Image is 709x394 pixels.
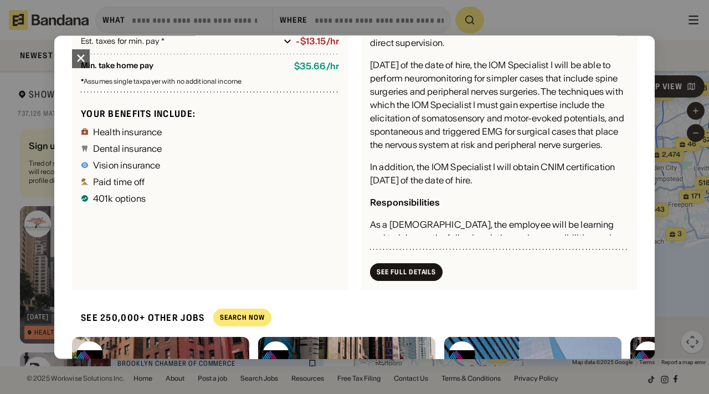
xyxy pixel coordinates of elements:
[93,127,162,136] div: Health insurance
[93,194,146,203] div: 401k options
[81,36,279,47] div: Est. taxes for min. pay *
[93,177,145,186] div: Paid time off
[370,218,628,258] div: As a [DEMOGRAPHIC_DATA], the employee will be learning and training on the following duties and r...
[72,303,204,332] div: See 250,000+ other jobs
[263,341,289,368] img: Mount Sinai logo
[635,341,661,368] img: Mount Sinai logo
[81,108,339,120] div: Your benefits include:
[294,62,339,72] div: $ 35.66 / hr
[370,197,440,208] div: Responsibilities
[220,315,265,321] div: Search Now
[76,341,103,368] img: Mount Sinai logo
[81,62,285,72] div: Min. take home pay
[449,341,475,368] img: Mount Sinai logo
[370,59,628,152] div: [DATE] of the date of hire, the IOM Specialist I will be able to perform neuromonitoring for simp...
[93,144,162,153] div: Dental insurance
[93,161,161,170] div: Vision insurance
[370,161,628,187] div: In addition, the IOM Specialist I will obtain CNIM certification [DATE] of the date of hire.
[296,37,339,47] div: -$13.15/hr
[377,269,436,275] div: See Full Details
[81,79,339,85] div: Assumes single taxpayer with no additional income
